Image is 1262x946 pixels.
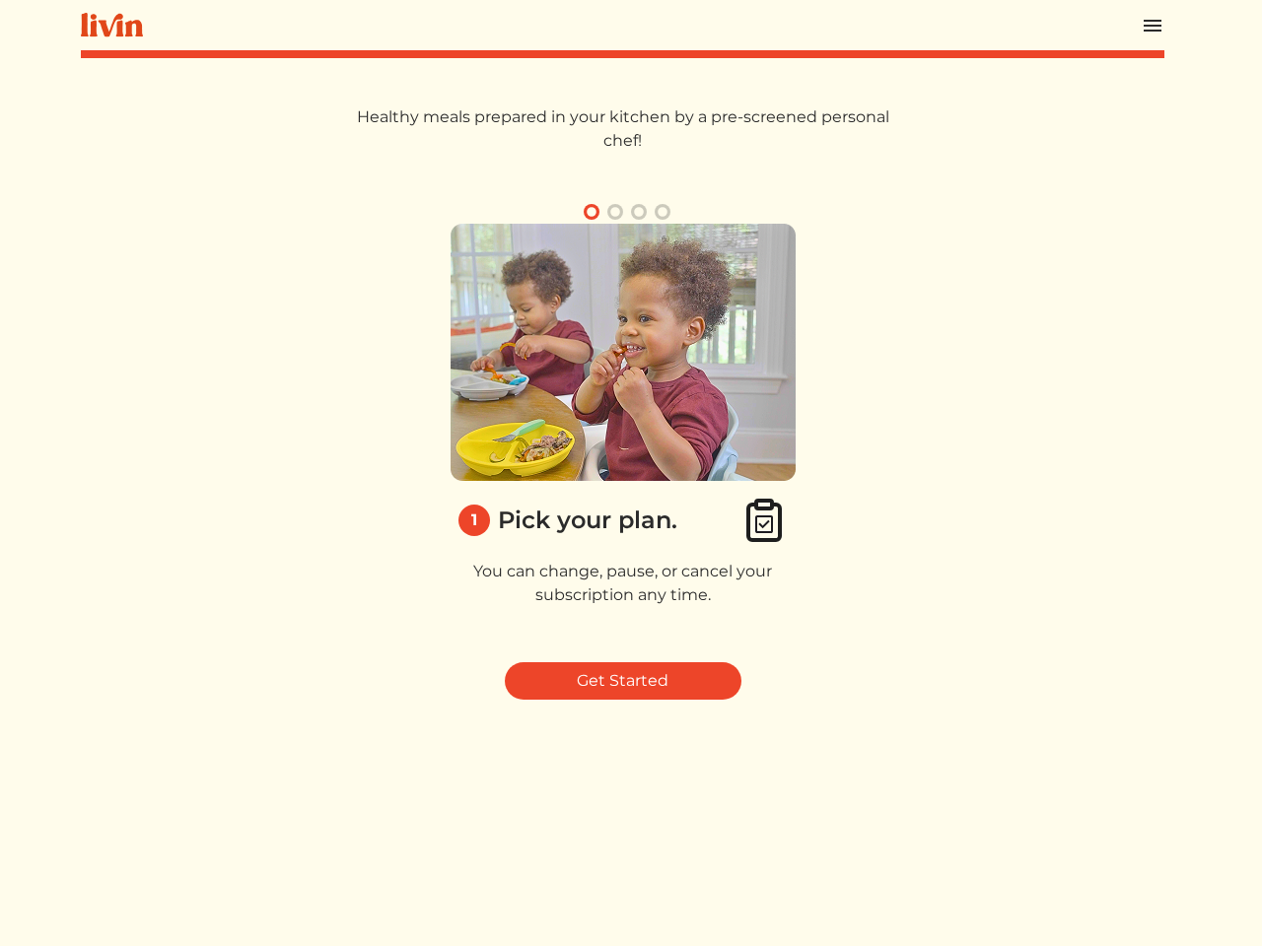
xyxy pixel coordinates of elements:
[740,497,788,544] img: clipboard_check-4e1afea9aecc1d71a83bd71232cd3fbb8e4b41c90a1eb376bae1e516b9241f3c.svg
[458,505,490,536] div: 1
[81,13,143,37] img: livin-logo-a0d97d1a881af30f6274990eb6222085a2533c92bbd1e4f22c21b4f0d0e3210c.svg
[451,224,796,481] img: 1_pick_plan-58eb60cc534f7a7539062c92543540e51162102f37796608976bb4e513d204c1.png
[498,503,677,538] div: Pick your plan.
[451,560,796,607] p: You can change, pause, or cancel your subscription any time.
[1141,14,1164,37] img: menu_hamburger-cb6d353cf0ecd9f46ceae1c99ecbeb4a00e71ca567a856bd81f57e9d8c17bb26.svg
[352,105,894,153] p: Healthy meals prepared in your kitchen by a pre-screened personal chef!
[505,662,741,700] a: Get Started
